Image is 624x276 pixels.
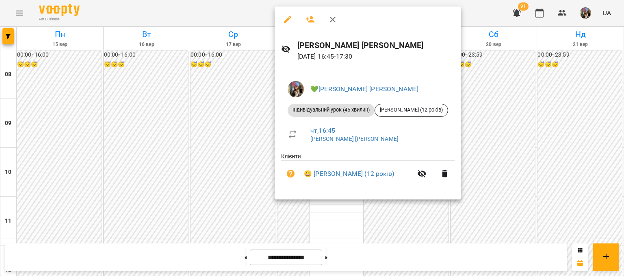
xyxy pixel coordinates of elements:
span: [PERSON_NAME] (12 років) [375,106,448,114]
a: 😀 [PERSON_NAME] (12 років) [304,169,394,179]
a: 💚[PERSON_NAME] [PERSON_NAME] [310,85,418,93]
div: [PERSON_NAME] (12 років) [375,104,448,117]
button: Візит ще не сплачено. Додати оплату? [281,164,301,184]
ul: Клієнти [281,152,455,190]
a: чт , 16:45 [310,127,335,134]
p: [DATE] 16:45 - 17:30 [297,52,455,61]
h6: [PERSON_NAME] [PERSON_NAME] [297,39,455,52]
img: 497ea43cfcb3904c6063eaf45c227171.jpeg [288,81,304,97]
span: Індивідуальний урок (45 хвилин) [288,106,375,114]
a: [PERSON_NAME] [PERSON_NAME] [310,136,399,142]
